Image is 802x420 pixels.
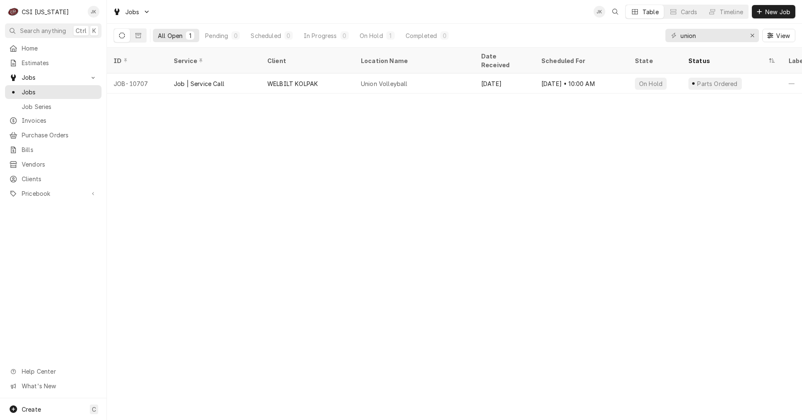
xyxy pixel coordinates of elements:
[107,73,167,94] div: JOB-10707
[5,23,102,38] button: Search anythingCtrlK
[158,31,183,40] div: All Open
[5,187,102,200] a: Go to Pricebook
[22,44,97,53] span: Home
[22,73,85,82] span: Jobs
[5,71,102,84] a: Go to Jobs
[125,8,140,16] span: Jobs
[5,128,102,142] a: Purchase Orders
[609,5,622,18] button: Open search
[233,31,238,40] div: 0
[5,143,102,157] a: Bills
[361,79,408,88] div: Union Volleyball
[535,73,628,94] div: [DATE] • 10:00 AM
[361,56,466,65] div: Location Name
[114,56,159,65] div: ID
[764,8,792,16] span: New Job
[205,31,228,40] div: Pending
[286,31,291,40] div: 0
[20,26,66,35] span: Search anything
[76,26,86,35] span: Ctrl
[22,175,97,183] span: Clients
[5,56,102,70] a: Estimates
[22,58,97,67] span: Estimates
[5,172,102,186] a: Clients
[388,31,393,40] div: 1
[635,56,675,65] div: State
[681,8,698,16] div: Cards
[638,79,663,88] div: On Hold
[22,8,69,16] div: CSI [US_STATE]
[5,114,102,127] a: Invoices
[22,160,97,169] span: Vendors
[22,189,85,198] span: Pricebook
[594,6,605,18] div: JK
[762,29,795,42] button: View
[5,41,102,55] a: Home
[688,56,767,65] div: Status
[22,102,97,111] span: Job Series
[696,79,739,88] div: Parts Ordered
[642,8,659,16] div: Table
[188,31,193,40] div: 1
[92,26,96,35] span: K
[22,88,97,96] span: Jobs
[109,5,154,19] a: Go to Jobs
[360,31,383,40] div: On Hold
[22,131,97,139] span: Purchase Orders
[22,116,97,125] span: Invoices
[92,405,96,414] span: C
[774,31,792,40] span: View
[594,6,605,18] div: Jeff Kuehl's Avatar
[22,367,96,376] span: Help Center
[174,56,252,65] div: Service
[22,406,41,413] span: Create
[406,31,437,40] div: Completed
[541,56,620,65] div: Scheduled For
[88,6,99,18] div: JK
[8,6,19,18] div: C
[267,79,318,88] div: WELBILT KOLPAK
[342,31,347,40] div: 0
[174,79,224,88] div: Job | Service Call
[5,157,102,171] a: Vendors
[752,5,795,18] button: New Job
[5,364,102,378] a: Go to Help Center
[8,6,19,18] div: CSI Kentucky's Avatar
[22,382,96,390] span: What's New
[5,85,102,99] a: Jobs
[442,31,447,40] div: 0
[475,73,535,94] div: [DATE]
[720,8,743,16] div: Timeline
[746,29,759,42] button: Erase input
[481,52,526,69] div: Date Received
[5,379,102,393] a: Go to What's New
[22,145,97,154] span: Bills
[304,31,337,40] div: In Progress
[88,6,99,18] div: Jeff Kuehl's Avatar
[5,100,102,114] a: Job Series
[680,29,743,42] input: Keyword search
[251,31,281,40] div: Scheduled
[267,56,346,65] div: Client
